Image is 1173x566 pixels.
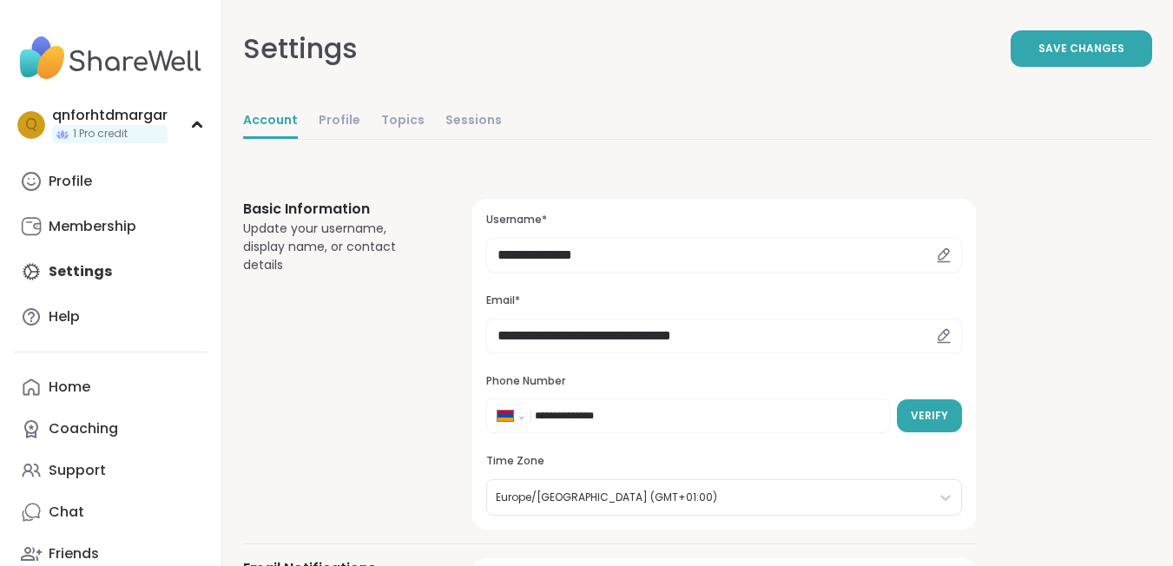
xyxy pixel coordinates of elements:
[14,491,208,533] a: Chat
[1011,30,1152,67] button: Save Changes
[49,544,99,563] div: Friends
[243,104,298,139] a: Account
[52,106,168,125] div: qnforhtdmargar
[49,172,92,191] div: Profile
[243,28,358,69] div: Settings
[14,408,208,450] a: Coaching
[49,217,136,236] div: Membership
[486,293,962,308] h3: Email*
[14,28,208,89] img: ShareWell Nav Logo
[49,419,118,438] div: Coaching
[49,461,106,480] div: Support
[243,220,431,274] div: Update your username, display name, or contact details
[49,503,84,522] div: Chat
[14,450,208,491] a: Support
[445,104,502,139] a: Sessions
[911,408,948,424] span: Verify
[14,366,208,408] a: Home
[897,399,962,432] button: Verify
[14,161,208,202] a: Profile
[14,206,208,247] a: Membership
[49,378,90,397] div: Home
[73,127,128,141] span: 1 Pro credit
[49,307,80,326] div: Help
[25,114,37,136] span: q
[319,104,360,139] a: Profile
[486,454,962,469] h3: Time Zone
[243,199,431,220] h3: Basic Information
[1038,41,1124,56] span: Save Changes
[381,104,425,139] a: Topics
[14,296,208,338] a: Help
[486,374,962,389] h3: Phone Number
[486,213,962,227] h3: Username*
